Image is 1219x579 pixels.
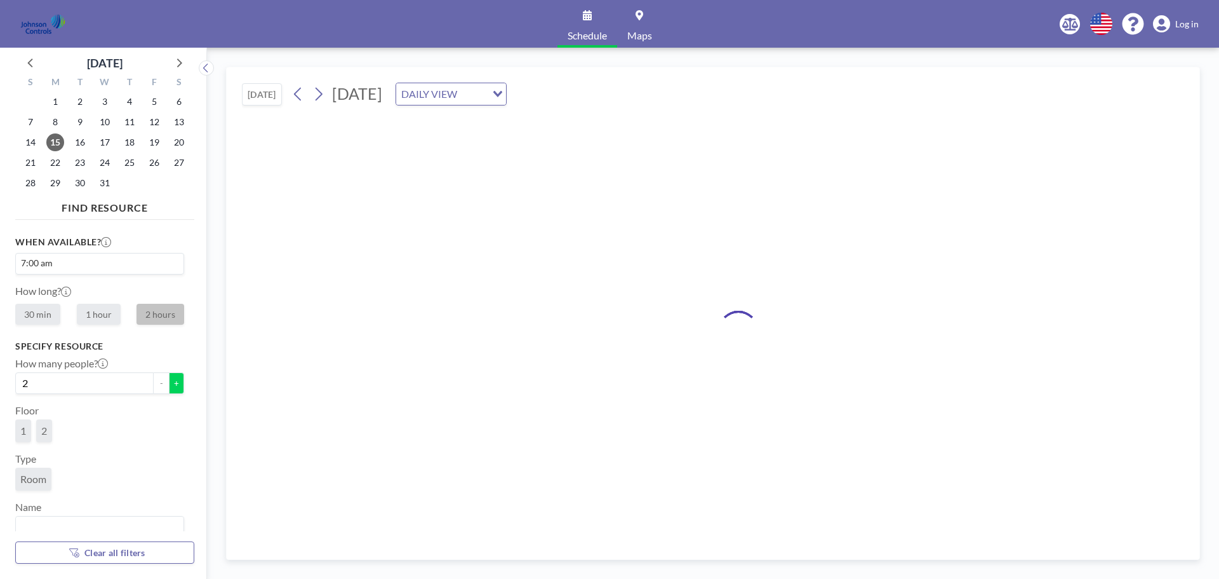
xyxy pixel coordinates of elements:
[15,285,71,297] label: How long?
[96,113,114,131] span: Wednesday, December 10, 2025
[77,304,121,325] label: 1 hour
[461,86,485,102] input: Search for option
[15,404,39,417] label: Floor
[71,174,89,192] span: Tuesday, December 30, 2025
[43,75,68,92] div: M
[22,113,39,131] span: Sunday, December 7, 2025
[22,133,39,151] span: Sunday, December 14, 2025
[46,154,64,172] span: Monday, December 22, 2025
[18,75,43,92] div: S
[170,133,188,151] span: Saturday, December 20, 2025
[145,113,163,131] span: Friday, December 12, 2025
[96,93,114,111] span: Wednesday, December 3, 2025
[627,31,652,41] span: Maps
[96,154,114,172] span: Wednesday, December 24, 2025
[170,113,188,131] span: Saturday, December 13, 2025
[71,133,89,151] span: Tuesday, December 16, 2025
[96,133,114,151] span: Wednesday, December 17, 2025
[56,256,177,270] input: Search for option
[87,54,123,72] div: [DATE]
[71,93,89,111] span: Tuesday, December 2, 2025
[20,425,26,437] span: 1
[46,113,64,131] span: Monday, December 8, 2025
[1153,15,1199,33] a: Log in
[142,75,166,92] div: F
[137,304,184,325] label: 2 hours
[71,154,89,172] span: Tuesday, December 23, 2025
[399,86,460,102] span: DAILY VIEW
[117,75,142,92] div: T
[145,93,163,111] span: Friday, December 5, 2025
[121,154,138,172] span: Thursday, December 25, 2025
[71,113,89,131] span: Tuesday, December 9, 2025
[22,174,39,192] span: Sunday, December 28, 2025
[568,31,607,41] span: Schedule
[145,154,163,172] span: Friday, December 26, 2025
[16,254,183,273] div: Search for option
[121,133,138,151] span: Thursday, December 18, 2025
[46,93,64,111] span: Monday, December 1, 2025
[170,93,188,111] span: Saturday, December 6, 2025
[84,547,145,558] span: Clear all filters
[145,133,163,151] span: Friday, December 19, 2025
[154,372,169,394] button: -
[41,425,47,437] span: 2
[15,453,36,465] label: Type
[15,501,41,514] label: Name
[121,93,138,111] span: Thursday, December 4, 2025
[68,75,93,92] div: T
[93,75,117,92] div: W
[169,372,184,394] button: +
[242,83,282,106] button: [DATE]
[20,11,65,37] img: organization-logo
[332,84,382,103] span: [DATE]
[15,341,184,352] h3: Specify resource
[16,517,183,538] div: Search for option
[15,304,60,325] label: 30 min
[1175,18,1199,30] span: Log in
[18,257,55,269] span: 7:00 am
[46,174,64,192] span: Monday, December 29, 2025
[46,133,64,151] span: Monday, December 15, 2025
[396,83,506,105] div: Search for option
[166,75,191,92] div: S
[15,196,194,214] h4: FIND RESOURCE
[15,357,108,370] label: How many people?
[22,154,39,172] span: Sunday, December 21, 2025
[170,154,188,172] span: Saturday, December 27, 2025
[17,519,177,536] input: Search for option
[121,113,138,131] span: Thursday, December 11, 2025
[96,174,114,192] span: Wednesday, December 31, 2025
[20,473,46,486] span: Room
[15,542,194,564] button: Clear all filters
